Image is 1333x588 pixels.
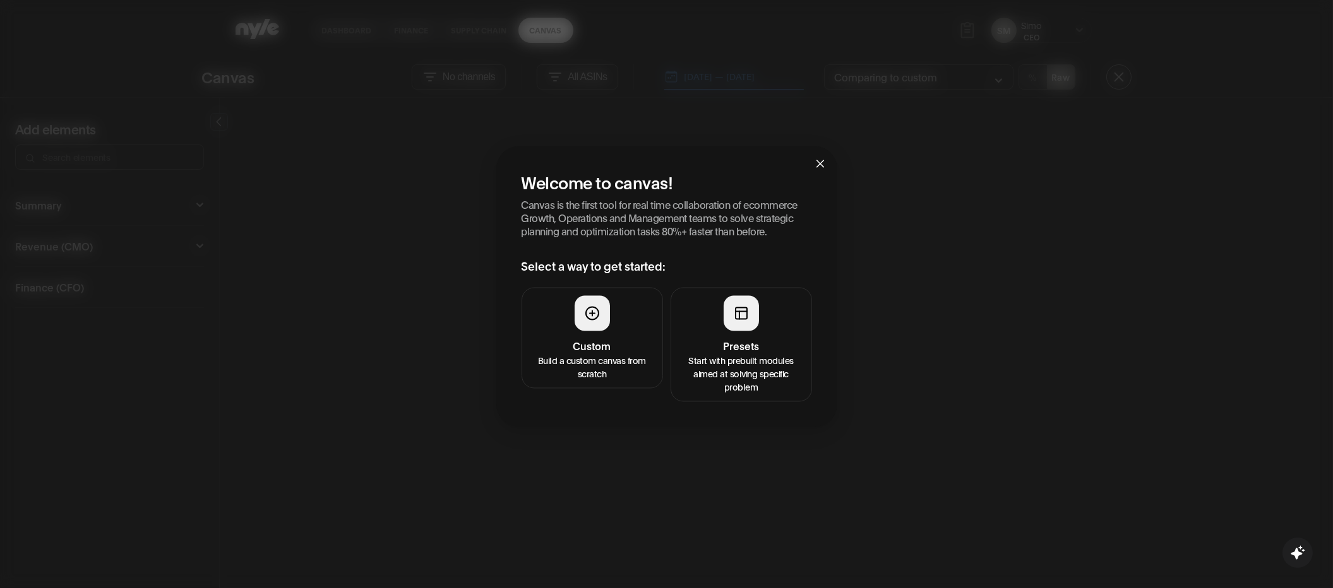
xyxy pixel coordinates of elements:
h4: Custom [530,339,655,354]
button: CustomBuild a custom canvas from scratch [522,288,663,389]
p: Start with prebuilt modules aimed at solving specific problem [679,354,804,394]
p: Canvas is the first tool for real time collaboration of ecommerce Growth, Operations and Manageme... [522,198,812,238]
h3: Select a way to get started: [522,258,812,275]
span: close [815,159,825,169]
h2: Welcome to canvas! [522,172,812,193]
p: Build a custom canvas from scratch [530,354,655,380]
button: PresetsStart with prebuilt modules aimed at solving specific problem [671,288,812,402]
button: Close [803,146,837,180]
h4: Presets [679,339,804,354]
